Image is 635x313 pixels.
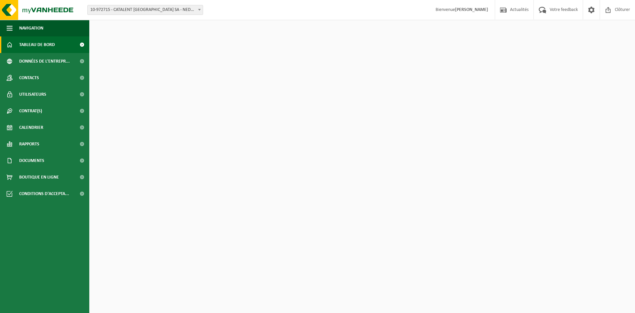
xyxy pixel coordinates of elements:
span: Utilisateurs [19,86,46,103]
span: Contrat(s) [19,103,42,119]
span: Rapports [19,136,39,152]
span: Boutique en ligne [19,169,59,185]
span: 10-972715 - CATALENT BELGIUM SA - NEDER-OVER-HEEMBEEK [87,5,203,15]
span: Données de l'entrepr... [19,53,70,70]
span: Tableau de bord [19,36,55,53]
strong: [PERSON_NAME] [455,7,488,12]
span: Calendrier [19,119,43,136]
span: 10-972715 - CATALENT BELGIUM SA - NEDER-OVER-HEEMBEEK [88,5,203,15]
span: Contacts [19,70,39,86]
span: Navigation [19,20,43,36]
span: Conditions d'accepta... [19,185,69,202]
span: Documents [19,152,44,169]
